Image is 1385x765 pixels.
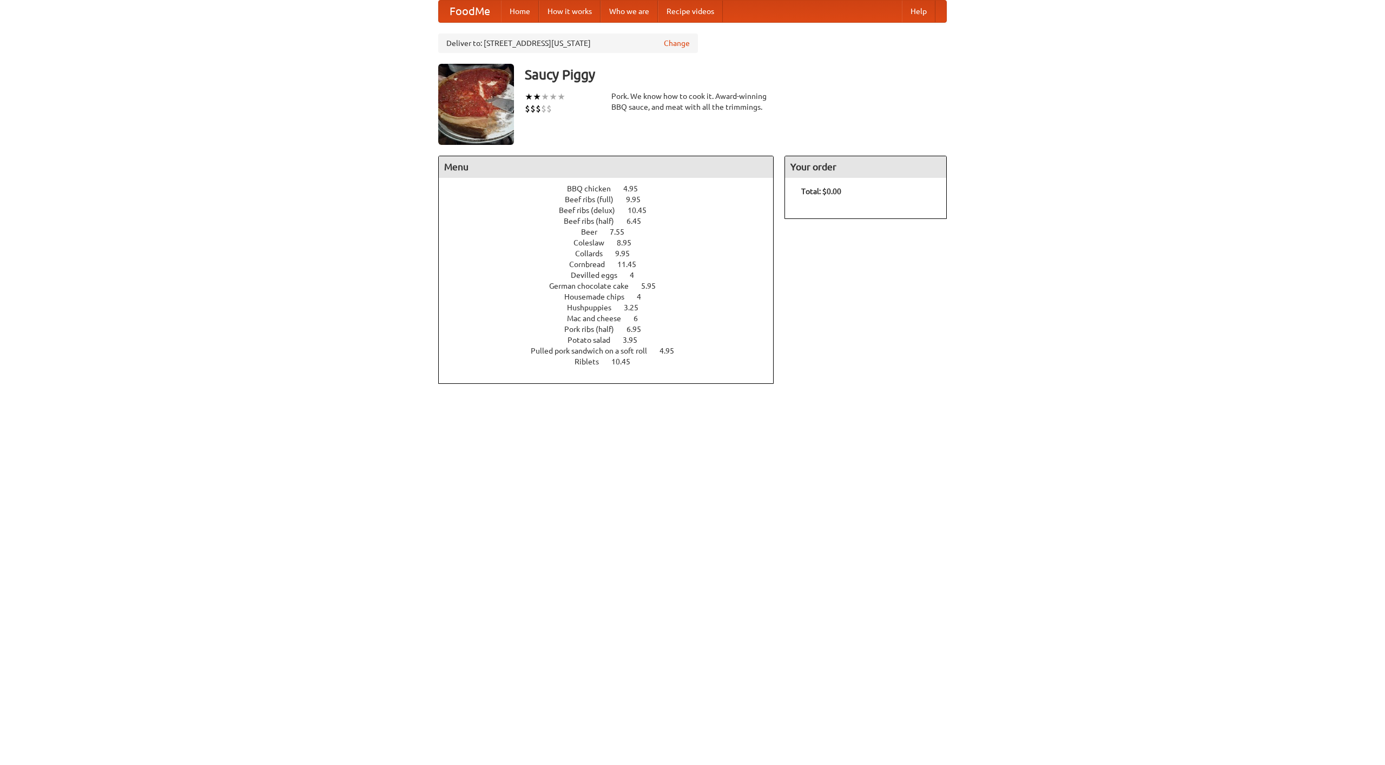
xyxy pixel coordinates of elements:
span: 5.95 [641,282,667,290]
a: Who we are [601,1,658,22]
span: Potato salad [568,336,621,344]
div: Pork. We know how to cook it. Award-winning BBQ sauce, and meat with all the trimmings. [611,91,774,112]
a: German chocolate cake 5.95 [549,282,676,290]
a: FoodMe [439,1,501,22]
span: 4 [630,271,645,280]
a: Beef ribs (half) 6.45 [564,217,661,225]
span: 7.55 [610,228,635,236]
li: ★ [541,91,549,103]
span: Pork ribs (half) [564,325,625,334]
span: 3.95 [623,336,648,344]
span: 10.45 [611,357,641,366]
span: Beef ribs (full) [565,195,624,204]
li: ★ [549,91,557,103]
span: Beef ribs (delux) [559,206,626,215]
a: Pork ribs (half) 6.95 [564,325,661,334]
h3: Saucy Piggy [525,64,947,85]
a: Riblets 10.45 [575,357,650,366]
a: BBQ chicken 4.95 [567,184,658,193]
li: $ [525,103,530,115]
a: Beef ribs (delux) 10.45 [559,206,667,215]
span: Mac and cheese [567,314,632,323]
span: 4 [637,292,652,301]
a: Collards 9.95 [575,249,650,258]
li: $ [546,103,552,115]
span: 8.95 [617,238,642,247]
a: Potato salad 3.95 [568,336,657,344]
h4: Your order [785,156,946,178]
a: Help [902,1,935,22]
span: 6.95 [626,325,652,334]
li: $ [530,103,536,115]
span: 9.95 [626,195,651,204]
li: $ [541,103,546,115]
span: 11.45 [617,260,647,269]
a: How it works [539,1,601,22]
span: 6 [634,314,649,323]
a: Change [664,38,690,49]
h4: Menu [439,156,773,178]
span: 4.95 [623,184,649,193]
span: 10.45 [628,206,657,215]
span: Coleslaw [573,238,615,247]
b: Total: $0.00 [801,187,841,196]
span: Devilled eggs [571,271,628,280]
li: ★ [533,91,541,103]
a: Coleslaw 8.95 [573,238,651,247]
span: 9.95 [615,249,641,258]
a: Pulled pork sandwich on a soft roll 4.95 [531,347,694,355]
img: angular.jpg [438,64,514,145]
a: Home [501,1,539,22]
span: Cornbread [569,260,616,269]
a: Beer 7.55 [581,228,644,236]
span: Collards [575,249,614,258]
span: Housemade chips [564,292,635,301]
span: German chocolate cake [549,282,639,290]
span: Riblets [575,357,610,366]
a: Housemade chips 4 [564,292,661,301]
a: Beef ribs (full) 9.95 [565,195,661,204]
span: Beer [581,228,608,236]
li: ★ [525,91,533,103]
span: BBQ chicken [567,184,622,193]
li: $ [536,103,541,115]
a: Devilled eggs 4 [571,271,654,280]
span: Hushpuppies [567,303,622,312]
span: 3.25 [624,303,649,312]
li: ★ [557,91,565,103]
span: 6.45 [626,217,652,225]
span: 4.95 [659,347,685,355]
a: Recipe videos [658,1,723,22]
a: Cornbread 11.45 [569,260,656,269]
div: Deliver to: [STREET_ADDRESS][US_STATE] [438,34,698,53]
a: Hushpuppies 3.25 [567,303,658,312]
a: Mac and cheese 6 [567,314,658,323]
span: Pulled pork sandwich on a soft roll [531,347,658,355]
span: Beef ribs (half) [564,217,625,225]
